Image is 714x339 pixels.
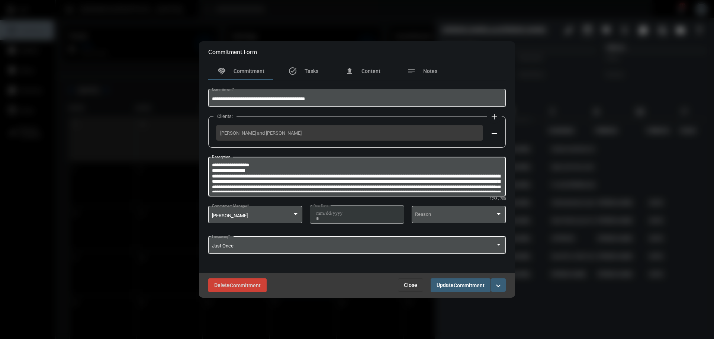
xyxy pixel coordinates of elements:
[490,129,499,138] mat-icon: remove
[220,130,479,136] span: [PERSON_NAME] and [PERSON_NAME]
[454,282,485,288] span: Commitment
[305,68,318,74] span: Tasks
[212,243,234,249] span: Just Once
[490,112,499,121] mat-icon: add
[208,48,257,55] h2: Commitment Form
[345,67,354,76] mat-icon: file_upload
[361,68,380,74] span: Content
[234,68,264,74] span: Commitment
[288,67,297,76] mat-icon: task_alt
[230,282,261,288] span: Commitment
[208,278,267,292] button: DeleteCommitment
[213,113,237,119] label: Clients:
[217,67,226,76] mat-icon: handshake
[212,213,248,218] span: [PERSON_NAME]
[214,282,261,288] span: Delete
[404,282,417,288] span: Close
[490,197,506,201] mat-hint: 1763 / 200
[431,278,491,292] button: UpdateCommitment
[398,278,423,292] button: Close
[494,281,503,290] mat-icon: expand_more
[437,282,485,288] span: Update
[407,67,416,76] mat-icon: notes
[423,68,437,74] span: Notes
